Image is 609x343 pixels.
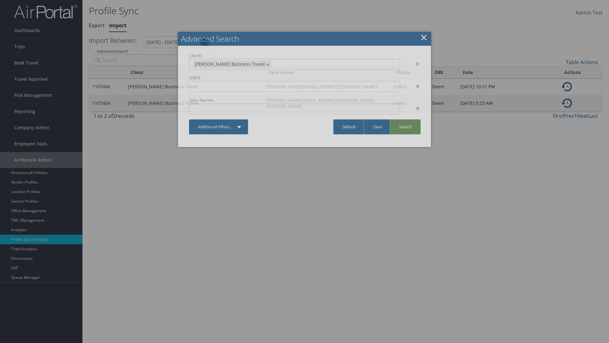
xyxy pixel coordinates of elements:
[333,119,365,134] a: Default
[193,61,265,67] span: [PERSON_NAME] Business Travel
[189,119,248,134] a: Additional Filters...
[189,97,400,103] label: Sync Names
[405,60,425,68] div: ×
[189,75,400,81] label: OBES
[405,104,425,112] div: ×
[420,31,428,44] a: Close
[390,119,421,134] a: Search
[178,32,431,46] h2: Advanced Search
[405,82,425,90] div: ×
[266,61,271,67] a: ×
[189,52,400,59] label: Clients
[363,119,391,134] a: Clear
